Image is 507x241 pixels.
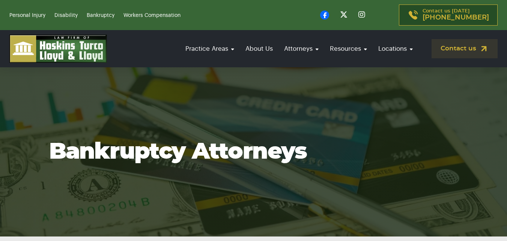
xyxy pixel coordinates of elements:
h1: Bankruptcy Attorneys [49,139,458,165]
a: Contact us [DATE][PHONE_NUMBER] [399,5,498,26]
img: logo [9,35,107,63]
a: About Us [242,38,277,59]
a: Contact us [432,39,498,58]
a: Workers Compensation [123,13,181,18]
p: Contact us [DATE] [423,9,489,21]
a: Personal Injury [9,13,45,18]
span: [PHONE_NUMBER] [423,14,489,21]
a: Practice Areas [182,38,238,59]
a: Disability [54,13,78,18]
a: Locations [375,38,417,59]
a: Resources [326,38,371,59]
a: Attorneys [280,38,322,59]
a: Bankruptcy [87,13,114,18]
